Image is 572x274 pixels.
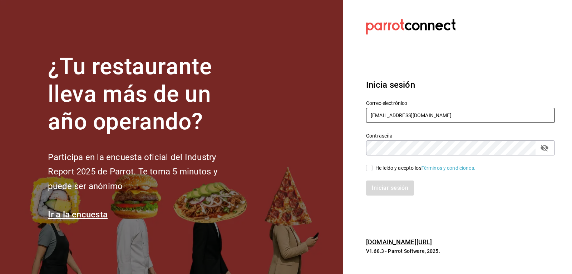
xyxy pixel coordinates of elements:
input: Ingresa tu correo electrónico [366,108,555,123]
p: V1.68.3 - Parrot Software, 2025. [366,247,555,255]
h2: Participa en la encuesta oficial del Industry Report 2025 de Parrot. Te toma 5 minutos y puede se... [48,150,241,194]
label: Correo electrónico [366,101,555,106]
a: [DOMAIN_NAME][URL] [366,238,432,246]
h3: Inicia sesión [366,78,555,91]
h1: ¿Tu restaurante lleva más de un año operando? [48,53,241,135]
a: Términos y condiciones. [421,165,475,171]
label: Contraseña [366,133,555,138]
div: He leído y acepto los [375,164,475,172]
a: Ir a la encuesta [48,210,108,220]
button: passwordField [538,142,551,154]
